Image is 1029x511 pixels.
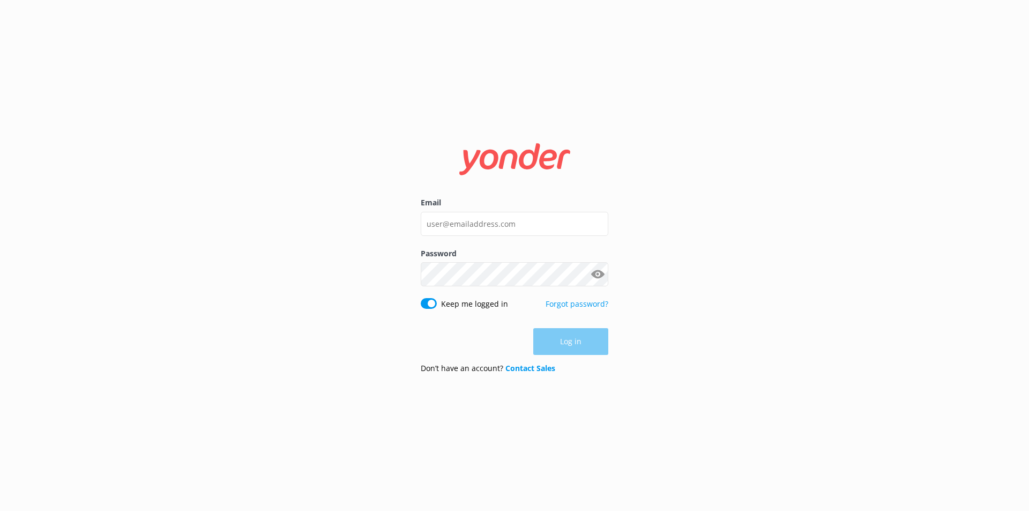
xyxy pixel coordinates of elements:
[441,298,508,310] label: Keep me logged in
[421,248,608,260] label: Password
[505,363,555,373] a: Contact Sales
[421,212,608,236] input: user@emailaddress.com
[587,264,608,285] button: Show password
[421,362,555,374] p: Don’t have an account?
[546,299,608,309] a: Forgot password?
[421,197,608,209] label: Email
